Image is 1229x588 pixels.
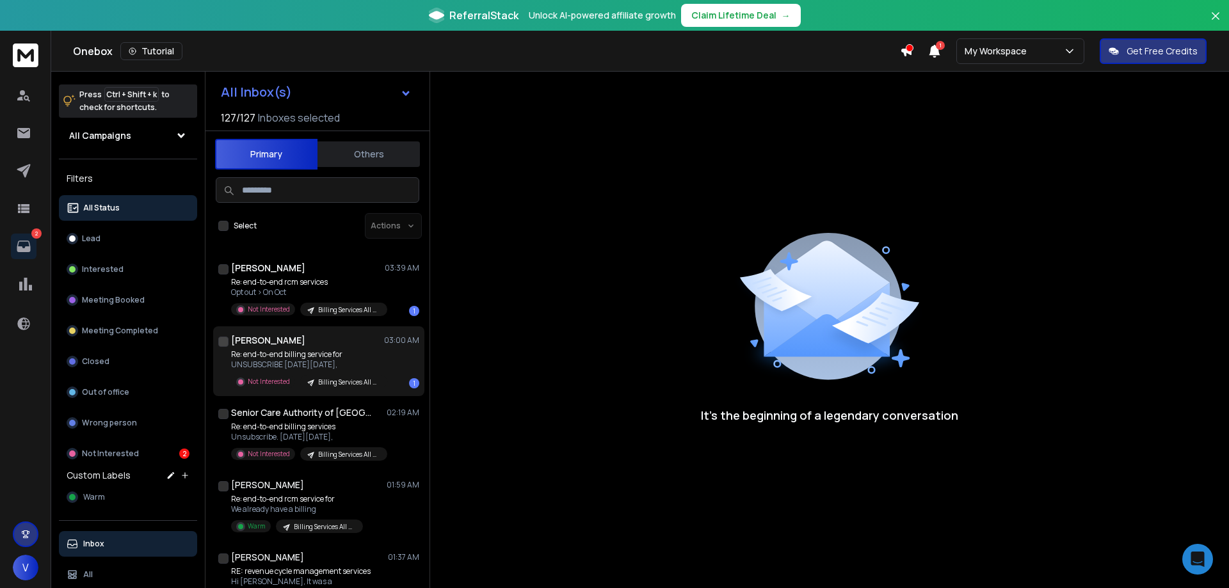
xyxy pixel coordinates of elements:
[179,449,189,459] div: 2
[258,110,340,125] h3: Inboxes selected
[59,318,197,344] button: Meeting Completed
[59,349,197,374] button: Closed
[231,566,375,576] p: RE: revenue cycle management services
[387,408,419,418] p: 02:19 AM
[82,387,129,397] p: Out of office
[221,110,255,125] span: 127 / 127
[231,406,372,419] h1: Senior Care Authority of [GEOGRAPHIC_DATA][US_STATE]
[317,140,420,168] button: Others
[59,195,197,221] button: All Status
[59,287,197,313] button: Meeting Booked
[11,234,36,259] a: 2
[231,349,385,360] p: Re: end-to-end billing service for
[231,287,385,298] p: Opt out > On Oct
[13,555,38,580] button: V
[1182,544,1213,575] div: Open Intercom Messenger
[248,521,266,531] p: Warm
[120,42,182,60] button: Tutorial
[782,9,791,22] span: →
[82,449,139,459] p: Not Interested
[59,441,197,466] button: Not Interested2
[231,479,304,491] h1: [PERSON_NAME]
[248,377,290,386] p: Not Interested
[294,522,355,532] p: Billing Services All Mixed (OCT)
[1100,38,1207,64] button: Get Free Credits
[681,4,801,27] button: Claim Lifetime Deal→
[59,484,197,510] button: Warm
[83,203,120,213] p: All Status
[385,263,419,273] p: 03:39 AM
[59,123,197,148] button: All Campaigns
[388,552,419,562] p: 01:37 AM
[59,562,197,587] button: All
[59,170,197,187] h3: Filters
[449,8,518,23] span: ReferralStack
[248,305,290,314] p: Not Interested
[231,551,304,564] h1: [PERSON_NAME]
[82,356,109,367] p: Closed
[59,226,197,251] button: Lead
[59,410,197,436] button: Wrong person
[211,79,422,105] button: All Inbox(s)
[73,42,900,60] div: Onebox
[231,360,385,370] p: UNSUBSCRIBE [DATE][DATE],
[936,41,945,50] span: 1
[248,449,290,459] p: Not Interested
[231,576,375,587] p: Hi [PERSON_NAME], It was a
[1207,8,1224,38] button: Close banner
[384,335,419,346] p: 03:00 AM
[318,305,380,315] p: Billing Services All Mixed (OCT)
[231,422,385,432] p: Re: end-to-end billing services
[215,139,317,170] button: Primary
[409,378,419,388] div: 1
[59,531,197,557] button: Inbox
[104,87,159,102] span: Ctrl + Shift + k
[79,88,170,114] p: Press to check for shortcuts.
[82,418,137,428] p: Wrong person
[231,494,363,504] p: Re: end-to-end rcm service for
[231,277,385,287] p: Re: end-to-end rcm services
[82,295,145,305] p: Meeting Booked
[965,45,1032,58] p: My Workspace
[31,228,42,239] p: 2
[529,9,676,22] p: Unlock AI-powered affiliate growth
[83,539,104,549] p: Inbox
[234,221,257,231] label: Select
[1127,45,1198,58] p: Get Free Credits
[83,569,93,580] p: All
[318,450,380,459] p: Billing Services All Mixed (OCT)
[231,504,363,514] p: We already have a billing
[69,129,131,142] h1: All Campaigns
[387,480,419,490] p: 01:59 AM
[231,334,305,347] h1: [PERSON_NAME]
[231,262,305,274] h1: [PERSON_NAME]
[318,377,380,387] p: Billing Services All Mixed (OCT)
[82,234,100,244] p: Lead
[231,432,385,442] p: Unsubscribe. [DATE][DATE],
[59,379,197,405] button: Out of office
[409,306,419,316] div: 1
[83,492,105,502] span: Warm
[701,406,958,424] p: It’s the beginning of a legendary conversation
[221,86,292,99] h1: All Inbox(s)
[82,264,124,274] p: Interested
[67,469,131,482] h3: Custom Labels
[59,257,197,282] button: Interested
[82,326,158,336] p: Meeting Completed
